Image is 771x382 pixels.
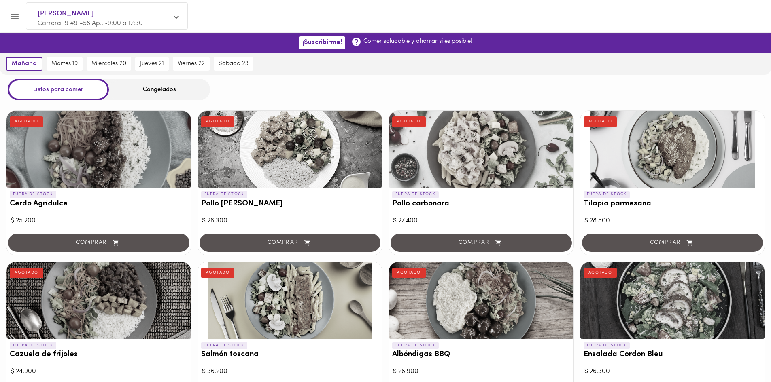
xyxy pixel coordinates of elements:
[219,60,249,68] span: sábado 23
[302,39,342,46] span: ¡Suscribirme!
[140,60,164,68] span: jueves 21
[201,350,379,359] h3: Salmón toscana
[178,60,205,68] span: viernes 22
[363,37,472,46] p: Comer saludable y ahorrar si es posible!
[173,57,210,71] button: viernes 22
[5,6,25,26] button: Menu
[392,116,426,127] div: AGOTADO
[202,216,378,226] div: $ 26.300
[580,262,765,339] div: Ensalada Cordon Bleu
[584,116,617,127] div: AGOTADO
[201,268,235,278] div: AGOTADO
[584,268,617,278] div: AGOTADO
[12,60,37,68] span: mañana
[10,268,43,278] div: AGOTADO
[201,200,379,208] h3: Pollo [PERSON_NAME]
[580,111,765,188] div: Tilapia parmesana
[584,367,761,376] div: $ 26.300
[10,342,56,349] p: FUERA DE STOCK
[584,350,762,359] h3: Ensalada Cordon Bleu
[393,367,569,376] div: $ 26.900
[87,57,131,71] button: miércoles 20
[392,268,426,278] div: AGOTADO
[198,262,382,339] div: Salmón toscana
[11,367,187,376] div: $ 24.900
[10,350,188,359] h3: Cazuela de frijoles
[47,57,83,71] button: martes 19
[109,79,210,100] div: Congelados
[135,57,169,71] button: jueves 21
[584,342,630,349] p: FUERA DE STOCK
[6,111,191,188] div: Cerdo Agridulce
[38,8,168,19] span: [PERSON_NAME]
[299,36,345,49] button: ¡Suscribirme!
[10,191,56,198] p: FUERA DE STOCK
[392,342,439,349] p: FUERA DE STOCK
[10,116,43,127] div: AGOTADO
[202,367,378,376] div: $ 36.200
[392,200,570,208] h3: Pollo carbonara
[201,116,235,127] div: AGOTADO
[51,60,78,68] span: martes 19
[584,200,762,208] h3: Tilapia parmesana
[11,216,187,226] div: $ 25.200
[201,191,248,198] p: FUERA DE STOCK
[584,191,630,198] p: FUERA DE STOCK
[198,111,382,188] div: Pollo Tikka Massala
[6,57,42,71] button: mañana
[392,191,439,198] p: FUERA DE STOCK
[392,350,570,359] h3: Albóndigas BBQ
[393,216,569,226] div: $ 27.400
[38,20,143,27] span: Carrera 19 #91-58 Ap... • 9:00 a 12:30
[8,79,109,100] div: Listos para comer
[724,335,763,374] iframe: Messagebird Livechat Widget
[201,342,248,349] p: FUERA DE STOCK
[10,200,188,208] h3: Cerdo Agridulce
[214,57,253,71] button: sábado 23
[389,262,573,339] div: Albóndigas BBQ
[91,60,126,68] span: miércoles 20
[389,111,573,188] div: Pollo carbonara
[6,262,191,339] div: Cazuela de frijoles
[584,216,761,226] div: $ 28.500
